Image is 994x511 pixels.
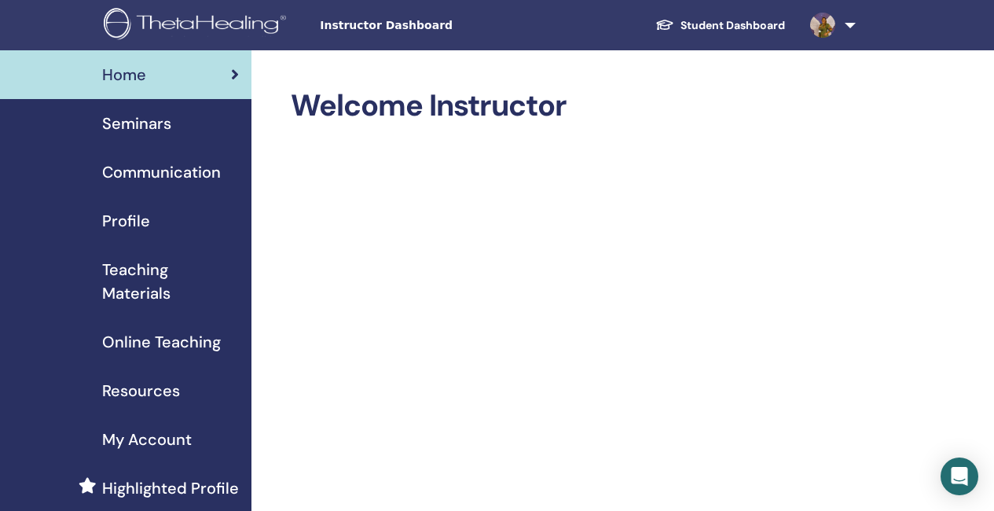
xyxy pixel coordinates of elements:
[102,428,192,451] span: My Account
[941,458,978,495] div: Open Intercom Messenger
[102,112,171,135] span: Seminars
[102,209,150,233] span: Profile
[102,330,221,354] span: Online Teaching
[320,17,556,34] span: Instructor Dashboard
[291,88,856,124] h2: Welcome Instructor
[102,379,180,403] span: Resources
[102,63,146,86] span: Home
[102,160,221,184] span: Communication
[643,11,798,40] a: Student Dashboard
[102,476,239,500] span: Highlighted Profile
[104,8,292,43] img: logo.png
[655,18,674,31] img: graduation-cap-white.svg
[102,258,239,305] span: Teaching Materials
[810,13,835,38] img: default.jpg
